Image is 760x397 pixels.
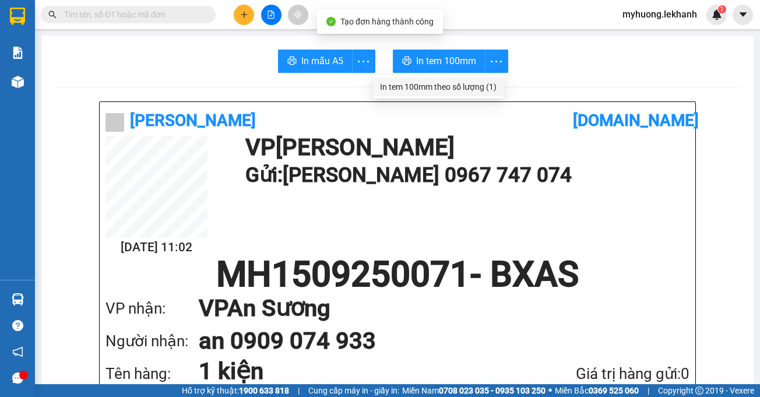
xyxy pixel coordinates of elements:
[12,293,24,305] img: warehouse-icon
[130,111,256,130] b: [PERSON_NAME]
[485,54,508,69] span: more
[287,56,297,67] span: printer
[240,10,248,19] span: plus
[10,50,103,66] div: 0888845671
[111,10,205,38] div: Lý Thường Kiệt
[298,384,300,397] span: |
[555,384,639,397] span: Miền Bắc
[402,384,546,397] span: Miền Nam
[234,5,254,25] button: plus
[105,257,689,292] h1: MH1509250071 - BXAS
[720,5,724,13] span: 1
[353,54,375,69] span: more
[199,292,666,325] h1: VP An Sương
[267,10,275,19] span: file-add
[245,159,684,191] h1: Gửi: [PERSON_NAME] 0967 747 074
[514,362,689,386] div: Giá trị hàng gửi: 0
[648,384,649,397] span: |
[695,387,703,395] span: copyright
[548,388,552,393] span: ⚪️
[239,386,289,395] strong: 1900 633 818
[738,9,748,20] span: caret-down
[718,5,726,13] sup: 1
[712,9,722,20] img: icon-new-feature
[64,8,202,21] input: Tìm tên, số ĐT hoặc mã đơn
[12,76,24,88] img: warehouse-icon
[380,80,497,93] div: In tem 100mm theo số lượng (1)
[9,76,27,89] span: CR :
[301,54,343,68] span: In mẫu A5
[288,5,308,25] button: aim
[105,362,199,386] div: Tên hàng:
[105,297,199,321] div: VP nhận:
[105,238,207,257] h2: [DATE] 11:02
[105,329,199,353] div: Người nhận:
[111,52,205,68] div: 0934102968
[10,10,28,22] span: Gửi:
[573,111,699,130] b: [DOMAIN_NAME]
[199,325,666,357] h1: an 0909 074 933
[10,10,103,36] div: [PERSON_NAME]
[613,7,706,22] span: myhuong.lekhanh
[10,36,103,50] div: A PHÚC
[10,8,25,25] img: logo-vxr
[589,386,639,395] strong: 0369 525 060
[182,384,289,397] span: Hỗ trợ kỹ thuật:
[278,50,353,73] button: printerIn mẫu A5
[12,320,23,331] span: question-circle
[199,357,514,385] h1: 1 kiện
[9,75,105,89] div: 120.000
[416,54,476,68] span: In tem 100mm
[12,346,23,357] span: notification
[326,17,336,26] span: check-circle
[733,5,753,25] button: caret-down
[12,47,24,59] img: solution-icon
[308,384,399,397] span: Cung cấp máy in - giấy in:
[439,386,546,395] strong: 0708 023 035 - 0935 103 250
[48,10,57,19] span: search
[393,50,485,73] button: printerIn tem 100mm
[261,5,282,25] button: file-add
[245,136,684,159] h1: VP [PERSON_NAME]
[352,50,375,73] button: more
[340,17,434,26] span: Tạo đơn hàng thành công
[111,38,205,52] div: thảo
[12,373,23,384] span: message
[402,56,411,67] span: printer
[111,11,139,23] span: Nhận:
[485,50,508,73] button: more
[294,10,302,19] span: aim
